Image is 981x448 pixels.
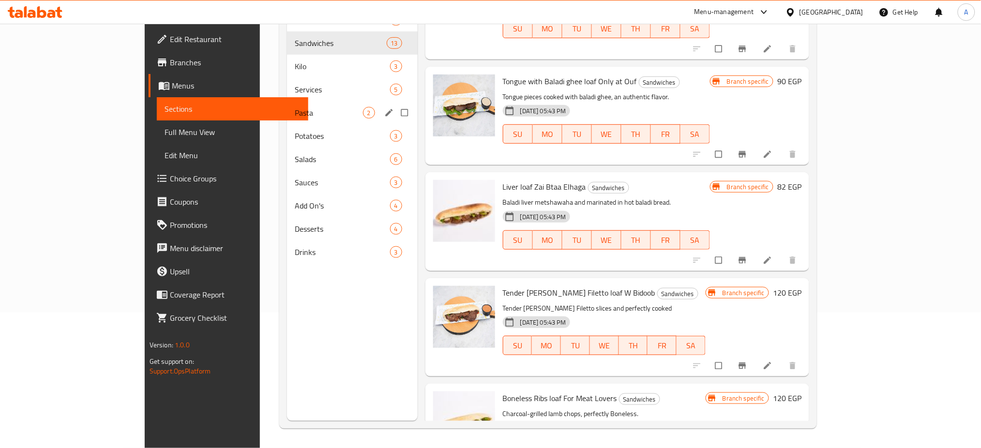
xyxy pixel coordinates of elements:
button: SU [503,124,533,144]
span: Upsell [170,266,301,277]
span: 13 [387,39,402,48]
div: Potatoes3 [287,124,418,148]
span: Branches [170,57,301,68]
div: items [390,153,402,165]
button: SA [680,230,710,250]
span: Edit Menu [165,149,301,161]
img: Tongue with Baladi ghee loaf Only at Ouf [433,75,495,136]
span: WE [596,22,618,36]
p: Charcoal-grilled lamb chops, perfectly Boneless. [503,408,706,420]
button: TH [621,19,651,38]
div: Sandwiches [657,288,698,299]
a: Edit menu item [763,149,774,159]
div: Sandwiches [588,182,629,194]
span: MO [536,339,557,353]
div: items [390,130,402,142]
div: Salads6 [287,148,418,171]
div: items [390,200,402,211]
a: Edit menu item [763,44,774,54]
a: Promotions [149,213,309,237]
span: [DATE] 05:43 PM [516,318,570,327]
a: Full Menu View [157,120,309,144]
h6: 120 EGP [773,391,801,405]
p: Baladi liver metshawaha and marinated in hot baladi bread. [503,196,710,209]
button: delete [782,144,805,165]
span: Branch specific [723,182,773,192]
span: Sections [165,103,301,115]
button: SU [503,19,533,38]
span: TH [625,127,647,141]
div: Sauces3 [287,171,418,194]
a: Coverage Report [149,283,309,306]
span: 3 [391,248,402,257]
p: Tender [PERSON_NAME] Filetto slices and perfectly cooked [503,302,706,314]
span: 4 [391,224,402,234]
a: Sections [157,97,309,120]
span: Tender [PERSON_NAME] Filetto loaf W Bidoob [503,285,655,300]
div: Services5 [287,78,418,101]
span: SA [680,339,702,353]
div: items [390,223,402,235]
span: FR [651,339,673,353]
button: WE [592,19,621,38]
button: FR [651,124,680,144]
button: Branch-specific-item [732,250,755,271]
a: Edit Restaurant [149,28,309,51]
div: Drinks [295,246,390,258]
button: SA [680,124,710,144]
a: Grocery Checklist [149,306,309,329]
span: TU [566,127,588,141]
button: WE [590,336,619,355]
span: SA [684,22,706,36]
button: WE [592,124,621,144]
span: Full Menu View [165,126,301,138]
span: SU [507,127,529,141]
span: Desserts [295,223,390,235]
div: Kilo3 [287,55,418,78]
div: Sandwiches [639,76,680,88]
span: TU [565,339,586,353]
span: WE [596,127,618,141]
button: MO [532,336,561,355]
span: Branch specific [719,288,769,298]
span: Version: [150,339,173,351]
div: Menu-management [694,6,754,18]
a: Upsell [149,260,309,283]
span: Select to update [709,357,730,375]
div: Add On's4 [287,194,418,217]
span: Branch specific [719,394,769,403]
span: MO [537,233,558,247]
span: Boneless Ribs loaf For Meat Lovers [503,391,617,405]
button: delete [782,250,805,271]
span: Edit Restaurant [170,33,301,45]
span: MO [537,22,558,36]
span: 3 [391,132,402,141]
button: TH [621,230,651,250]
button: Branch-specific-item [732,38,755,60]
div: [GEOGRAPHIC_DATA] [800,7,863,17]
span: Coupons [170,196,301,208]
span: 5 [391,85,402,94]
span: Sauces [295,177,390,188]
div: Pasta2edit [287,101,418,124]
span: Salads [295,153,390,165]
button: delete [782,38,805,60]
span: Coverage Report [170,289,301,300]
span: FR [655,233,677,247]
span: TU [566,22,588,36]
nav: Menu sections [287,4,418,268]
span: [DATE] 05:43 PM [516,212,570,222]
div: items [363,107,375,119]
button: SU [503,336,532,355]
a: Branches [149,51,309,74]
button: MO [533,19,562,38]
button: TH [619,336,648,355]
span: Pasta [295,107,363,119]
span: SU [507,22,529,36]
div: Drinks3 [287,240,418,264]
div: Desserts4 [287,217,418,240]
span: Add On's [295,200,390,211]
